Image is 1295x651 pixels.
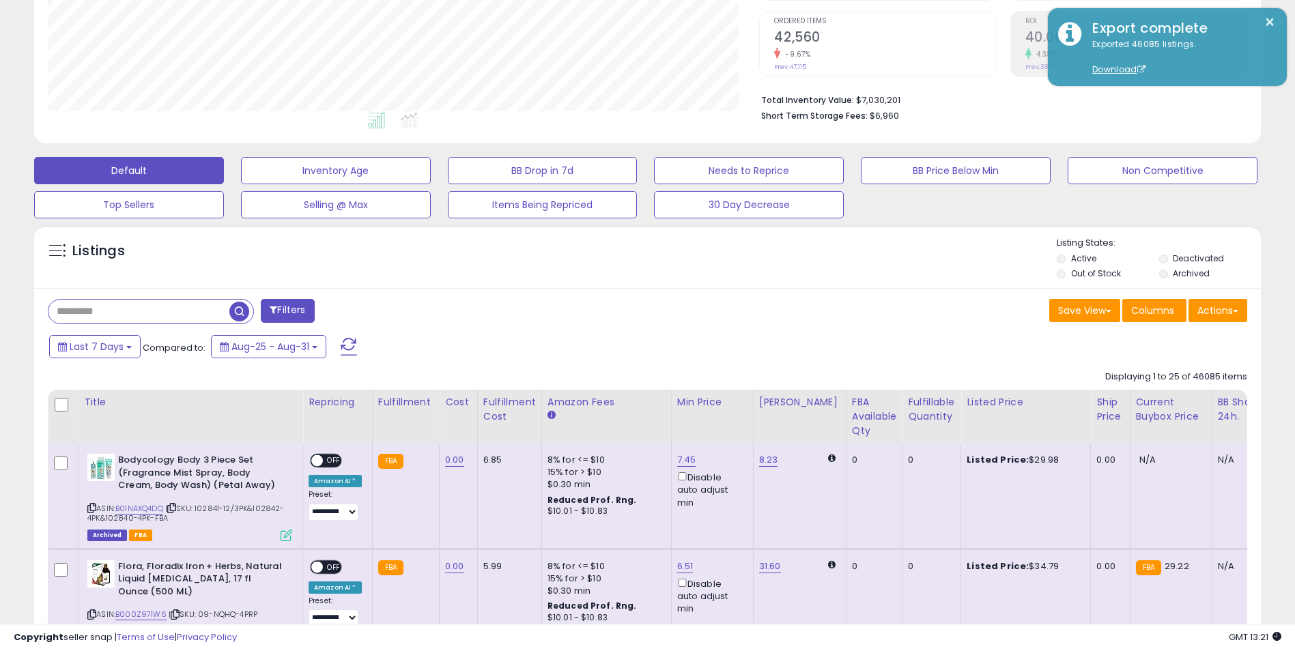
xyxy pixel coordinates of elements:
[1218,395,1268,424] div: BB Share 24h.
[1122,299,1186,322] button: Columns
[87,454,292,540] div: ASIN:
[967,454,1080,466] div: $29.98
[1173,267,1210,279] label: Archived
[1189,299,1247,322] button: Actions
[1096,454,1119,466] div: 0.00
[677,453,696,467] a: 7.45
[677,560,694,573] a: 6.51
[1025,29,1247,48] h2: 40.00%
[1049,299,1120,322] button: Save View
[118,560,284,602] b: Flora, Floradix Iron + Herbs, Natural Liquid [MEDICAL_DATA], 17 fl Ounce (500 ML)
[1131,304,1174,317] span: Columns
[547,466,661,478] div: 15% for > $10
[677,469,743,509] div: Disable auto adjust min
[34,191,224,218] button: Top Sellers
[1229,631,1281,643] span: 2025-09-8 13:21 GMT
[1105,371,1247,384] div: Displaying 1 to 25 of 46085 items
[654,157,844,184] button: Needs to Reprice
[115,609,167,620] a: B000Z971W6
[1071,267,1121,279] label: Out of Stock
[378,454,403,469] small: FBA
[309,596,362,627] div: Preset:
[211,335,326,358] button: Aug-25 - Aug-31
[1057,237,1261,250] p: Listing States:
[761,94,854,106] b: Total Inventory Value:
[774,18,995,25] span: Ordered Items
[547,478,661,491] div: $0.30 min
[169,609,257,620] span: | SKU: 09-NQHQ-4PRP
[967,560,1029,573] b: Listed Price:
[654,191,844,218] button: 30 Day Decrease
[1096,395,1124,424] div: Ship Price
[547,585,661,597] div: $0.30 min
[309,581,362,594] div: Amazon AI *
[967,560,1080,573] div: $34.79
[1218,560,1263,573] div: N/A
[448,191,638,218] button: Items Being Repriced
[1173,252,1224,264] label: Deactivated
[759,453,778,467] a: 8.23
[129,530,152,541] span: FBA
[1025,63,1061,71] small: Prev: 38.32%
[117,631,175,643] a: Terms of Use
[445,560,464,573] a: 0.00
[547,573,661,585] div: 15% for > $10
[547,560,661,573] div: 8% for <= $10
[547,454,661,466] div: 8% for <= $10
[323,561,345,573] span: OFF
[309,490,362,521] div: Preset:
[761,91,1237,107] li: $7,030,201
[323,455,345,467] span: OFF
[1165,560,1189,573] span: 29.22
[852,454,892,466] div: 0
[852,560,892,573] div: 0
[483,395,536,424] div: Fulfillment Cost
[967,395,1085,409] div: Listed Price
[72,242,125,261] h5: Listings
[870,109,899,122] span: $6,960
[445,395,472,409] div: Cost
[115,503,163,515] a: B01NAXQ4DQ
[448,157,638,184] button: BB Drop in 7d
[1139,453,1156,466] span: N/A
[241,157,431,184] button: Inventory Age
[1096,560,1119,573] div: 0.00
[761,110,868,121] b: Short Term Storage Fees:
[774,29,995,48] h2: 42,560
[547,409,556,422] small: Amazon Fees.
[1071,252,1096,264] label: Active
[547,395,666,409] div: Amazon Fees
[1136,560,1161,575] small: FBA
[1031,49,1057,59] small: 4.38%
[677,395,748,409] div: Min Price
[861,157,1051,184] button: BB Price Below Min
[87,454,115,481] img: 51-yi8JgFSL._SL40_.jpg
[445,453,464,467] a: 0.00
[1068,157,1257,184] button: Non Competitive
[378,560,403,575] small: FBA
[87,560,115,588] img: 51k7Oh+0syL._SL40_.jpg
[143,341,205,354] span: Compared to:
[1082,38,1277,76] div: Exported 46085 listings.
[774,63,806,71] small: Prev: 47,115
[677,576,743,616] div: Disable auto adjust min
[483,560,531,573] div: 5.99
[967,453,1029,466] b: Listed Price:
[49,335,141,358] button: Last 7 Days
[1218,454,1263,466] div: N/A
[1082,18,1277,38] div: Export complete
[378,395,433,409] div: Fulfillment
[547,506,661,517] div: $10.01 - $10.83
[1025,18,1247,25] span: ROI
[70,340,124,353] span: Last 7 Days
[14,631,63,643] strong: Copyright
[87,530,127,541] span: Listings that have been deleted from Seller Central
[261,299,314,323] button: Filters
[1092,63,1145,75] a: Download
[483,454,531,466] div: 6.85
[14,631,237,644] div: seller snap | |
[34,157,224,184] button: Default
[84,395,297,409] div: Title
[177,631,237,643] a: Privacy Policy
[87,503,285,523] span: | SKU: 102841-12/3PK&102842-4PK&102840-4PK-FBA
